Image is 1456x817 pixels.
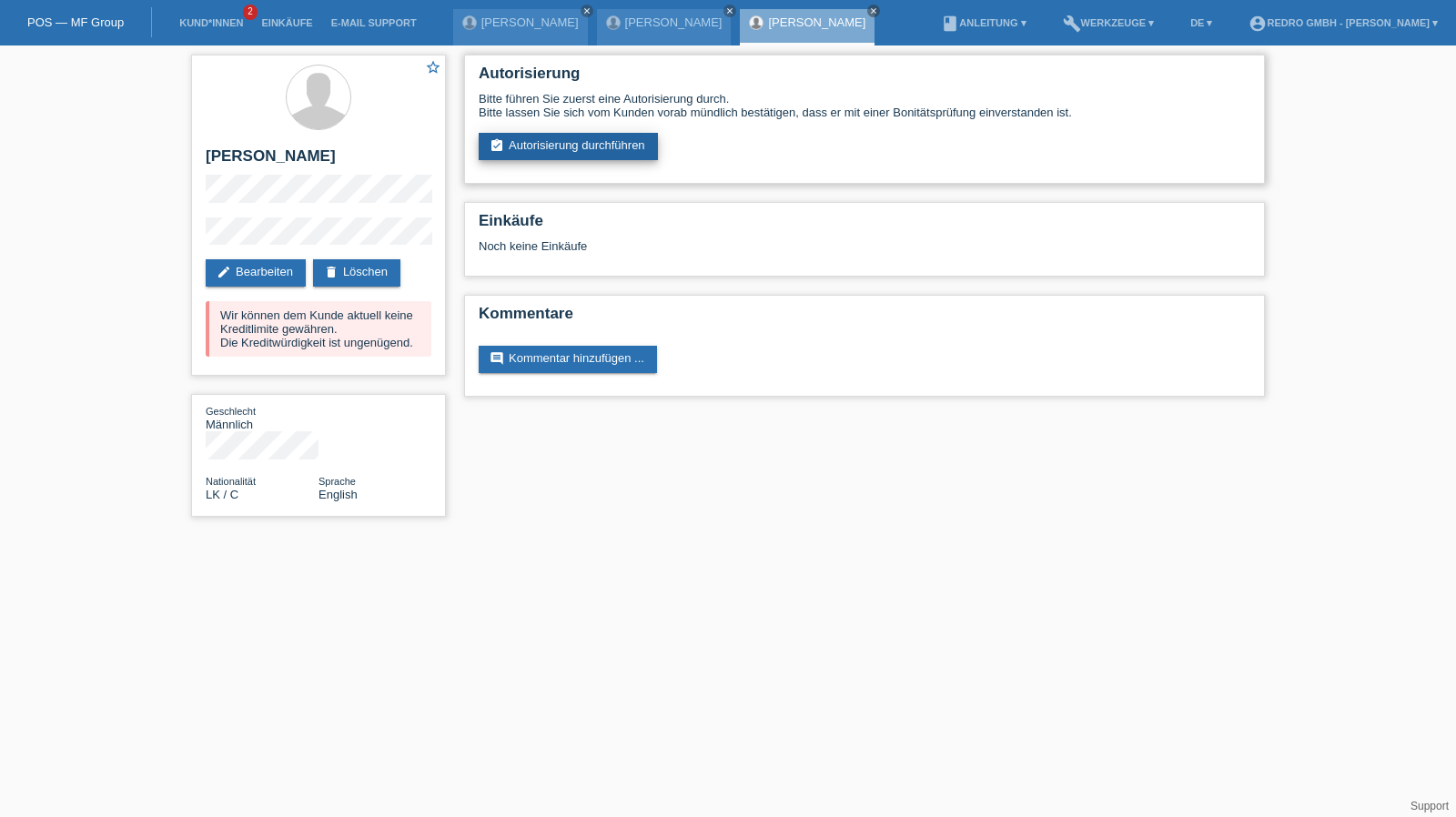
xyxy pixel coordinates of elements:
[206,488,238,501] span: Sri Lanka / C / 03.08.2009
[869,6,878,15] i: close
[206,301,431,357] div: Wir können dem Kunde aktuell keine Kreditlimite gewähren. Die Kreditwürdigkeit ist ungenügend.
[582,6,591,15] i: close
[479,239,1250,267] div: Noch keine Einkäufe
[313,259,400,287] a: deleteLöschen
[1410,800,1449,812] a: Support
[1239,17,1447,28] a: account_circleRedro GmbH - [PERSON_NAME] ▾
[206,406,256,417] span: Geschlecht
[479,305,1250,332] h2: Kommentare
[490,351,504,366] i: comment
[322,17,426,28] a: E-Mail Support
[206,259,306,287] a: editBearbeiten
[479,212,1250,239] h2: Einkäufe
[625,15,723,29] a: [PERSON_NAME]
[768,15,865,29] a: [PERSON_NAME]
[725,6,734,15] i: close
[1181,17,1221,28] a: DE ▾
[490,138,504,153] i: assignment_turned_in
[27,15,124,29] a: POS — MF Group
[479,92,1250,119] div: Bitte führen Sie zuerst eine Autorisierung durch. Bitte lassen Sie sich vom Kunden vorab mündlich...
[481,15,579,29] a: [PERSON_NAME]
[252,17,321,28] a: Einkäufe
[318,476,356,487] span: Sprache
[479,346,657,373] a: commentKommentar hinzufügen ...
[425,59,441,76] i: star_border
[318,488,358,501] span: English
[170,17,252,28] a: Kund*innen
[723,5,736,17] a: close
[932,17,1035,28] a: bookAnleitung ▾
[206,404,318,431] div: Männlich
[1054,17,1164,28] a: buildWerkzeuge ▾
[243,5,258,20] span: 2
[217,265,231,279] i: edit
[941,15,959,33] i: book
[1249,15,1267,33] i: account_circle
[581,5,593,17] a: close
[324,265,339,279] i: delete
[479,65,1250,92] h2: Autorisierung
[206,476,256,487] span: Nationalität
[425,59,441,78] a: star_border
[1063,15,1081,33] i: build
[479,133,658,160] a: assignment_turned_inAutorisierung durchführen
[206,147,431,175] h2: [PERSON_NAME]
[867,5,880,17] a: close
